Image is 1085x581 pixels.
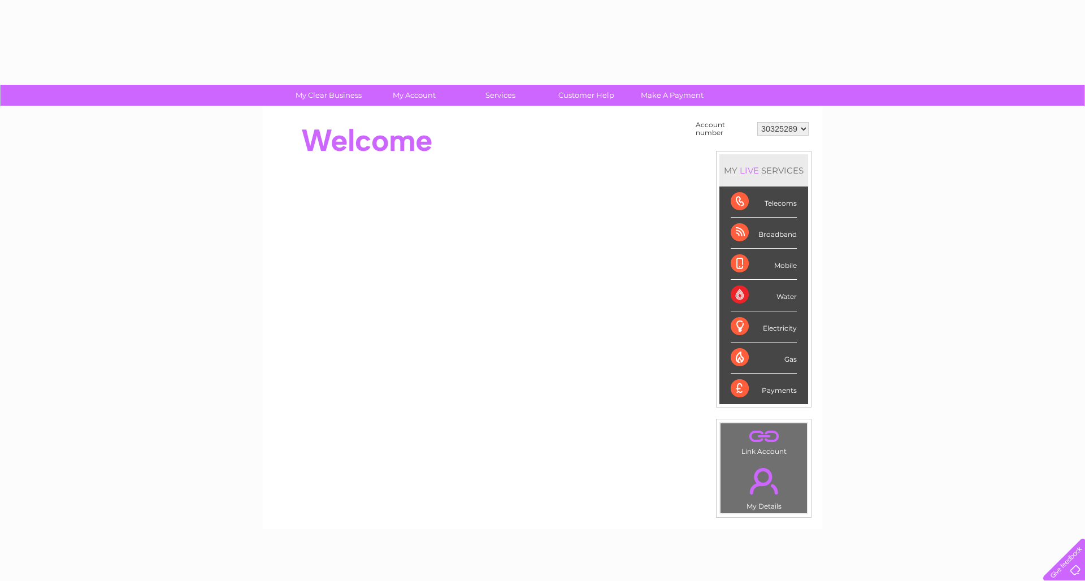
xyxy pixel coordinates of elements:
div: LIVE [737,165,761,176]
div: Mobile [731,249,797,280]
div: Water [731,280,797,311]
a: . [723,461,804,501]
td: My Details [720,458,808,514]
a: Make A Payment [626,85,719,106]
a: Services [454,85,547,106]
div: Payments [731,374,797,404]
div: Broadband [731,218,797,249]
td: Account number [693,118,754,140]
a: . [723,426,804,446]
a: My Clear Business [282,85,375,106]
a: Customer Help [540,85,633,106]
div: Telecoms [731,187,797,218]
div: Gas [731,342,797,374]
div: Electricity [731,311,797,342]
td: Link Account [720,423,808,458]
a: My Account [368,85,461,106]
div: MY SERVICES [719,154,808,187]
